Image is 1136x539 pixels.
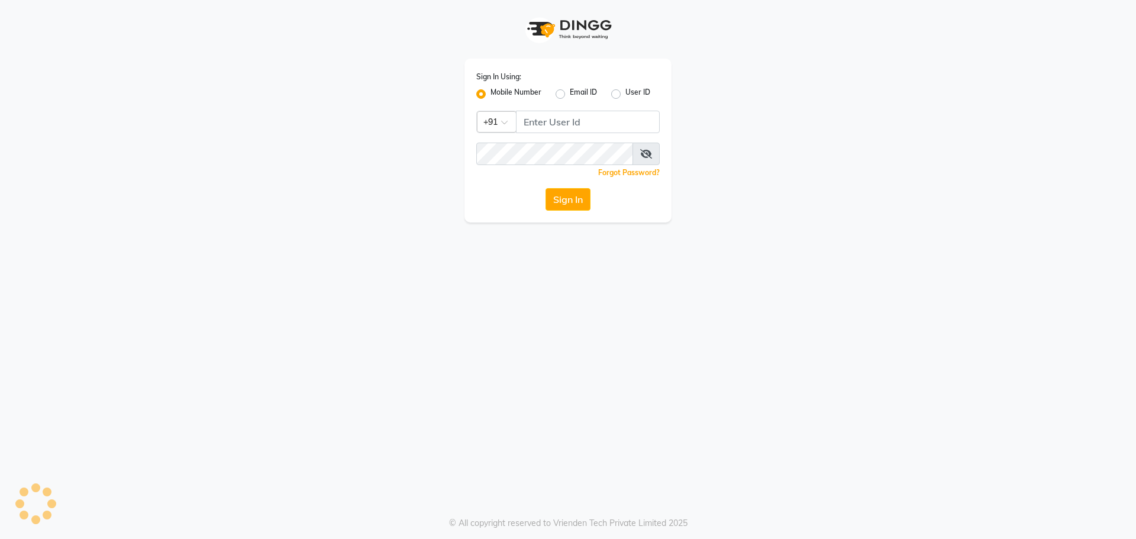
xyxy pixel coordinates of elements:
[490,87,541,101] label: Mobile Number
[625,87,650,101] label: User ID
[476,72,521,82] label: Sign In Using:
[598,168,660,177] a: Forgot Password?
[516,111,660,133] input: Username
[570,87,597,101] label: Email ID
[521,12,615,47] img: logo1.svg
[476,143,633,165] input: Username
[546,188,590,211] button: Sign In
